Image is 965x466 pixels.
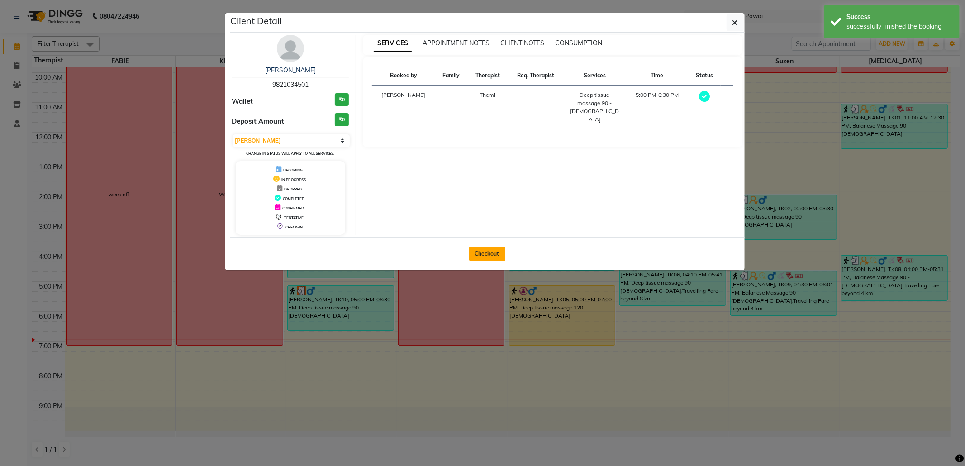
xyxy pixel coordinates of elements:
[246,151,334,156] small: Change in status will apply to all services.
[508,66,563,86] th: Req. Therapist
[374,35,412,52] span: SERVICES
[285,225,303,229] span: CHECK-IN
[283,196,304,201] span: COMPLETED
[281,177,306,182] span: IN PROGRESS
[626,66,688,86] th: Time
[335,113,349,126] h3: ₹0
[277,35,304,62] img: avatar
[846,12,953,22] div: Success
[423,39,490,47] span: APPOINTMENT NOTES
[688,66,721,86] th: Status
[232,96,253,107] span: Wallet
[469,247,505,261] button: Checkout
[555,39,602,47] span: CONSUMPTION
[335,93,349,106] h3: ₹0
[372,86,435,129] td: [PERSON_NAME]
[500,39,544,47] span: CLIENT NOTES
[563,66,626,86] th: Services
[508,86,563,129] td: -
[283,168,303,172] span: UPCOMING
[435,66,468,86] th: Family
[626,86,688,129] td: 5:00 PM-6:30 PM
[282,206,304,210] span: CONFIRMED
[265,66,316,74] a: [PERSON_NAME]
[435,86,468,129] td: -
[372,66,435,86] th: Booked by
[569,91,620,124] div: Deep tissue massage 90 - [DEMOGRAPHIC_DATA]
[846,22,953,31] div: successfully finished the booking
[480,91,496,98] span: Themi
[284,187,302,191] span: DROPPED
[272,81,309,89] span: 9821034501
[232,116,285,127] span: Deposit Amount
[467,66,508,86] th: Therapist
[284,215,304,220] span: TENTATIVE
[231,14,282,28] h5: Client Detail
